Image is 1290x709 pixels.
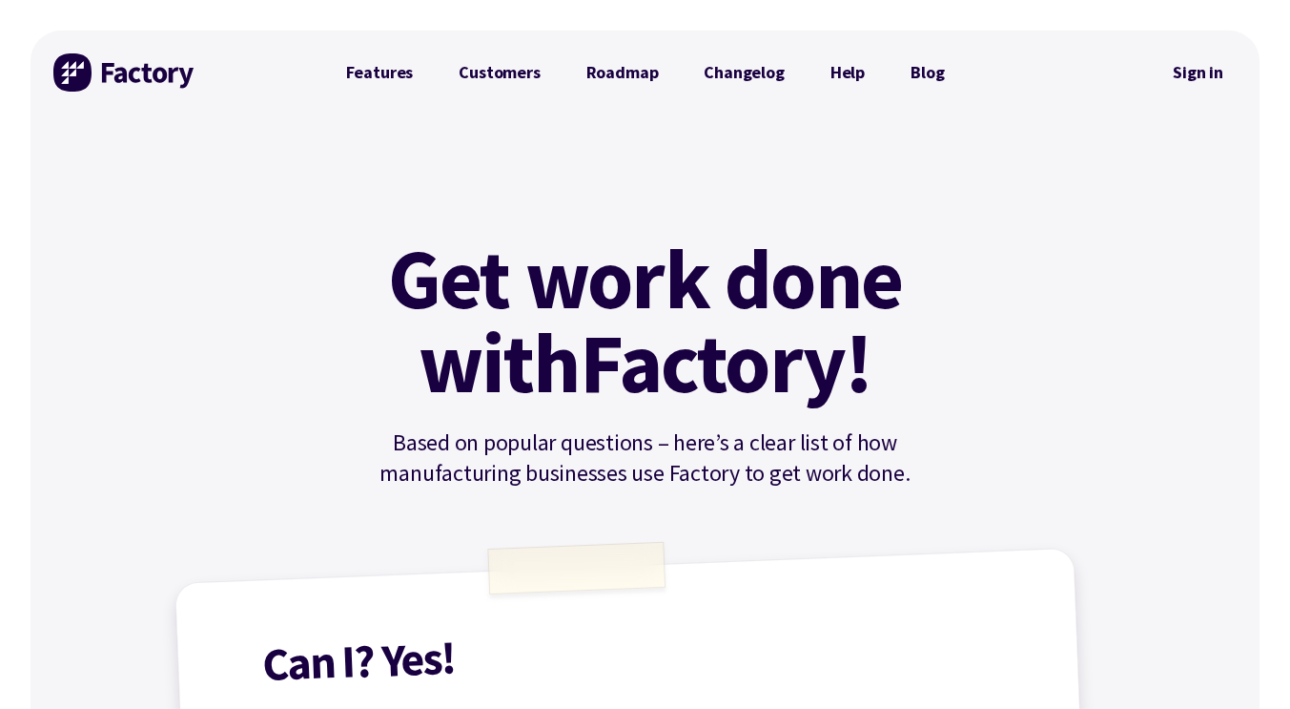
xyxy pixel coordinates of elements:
[808,53,888,92] a: Help
[436,53,563,92] a: Customers
[580,321,872,405] mark: Factory!
[888,53,967,92] a: Blog
[1159,51,1237,94] nav: Secondary Navigation
[261,612,1023,687] h1: Can I? Yes!
[323,427,968,489] p: Based on popular questions – here’s a clear list of how manufacturing businesses use Factory to g...
[323,53,437,92] a: Features
[323,53,968,92] nav: Primary Navigation
[563,53,682,92] a: Roadmap
[1159,51,1237,94] a: Sign in
[359,237,932,405] h1: Get work done with
[53,53,196,92] img: Factory
[681,53,807,92] a: Changelog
